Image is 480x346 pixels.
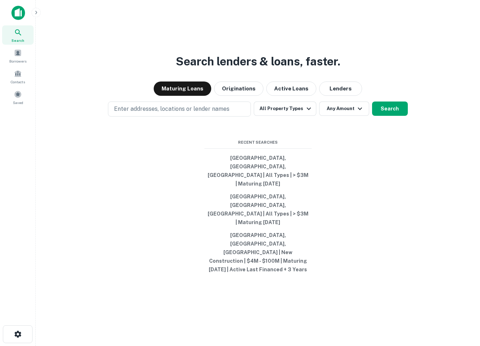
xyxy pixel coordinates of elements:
[114,105,229,113] p: Enter addresses, locations or lender names
[372,102,408,116] button: Search
[204,152,312,190] button: [GEOGRAPHIC_DATA], [GEOGRAPHIC_DATA], [GEOGRAPHIC_DATA] | All Types | > $3M | Maturing [DATE]
[9,58,26,64] span: Borrowers
[444,289,480,323] iframe: Chat Widget
[2,88,34,107] a: Saved
[204,190,312,229] button: [GEOGRAPHIC_DATA], [GEOGRAPHIC_DATA], [GEOGRAPHIC_DATA] | All Types | > $3M | Maturing [DATE]
[319,102,369,116] button: Any Amount
[2,25,34,45] a: Search
[2,67,34,86] a: Contacts
[108,102,251,117] button: Enter addresses, locations or lender names
[13,100,23,105] span: Saved
[176,53,340,70] h3: Search lenders & loans, faster.
[214,81,263,96] button: Originations
[154,81,211,96] button: Maturing Loans
[204,139,312,145] span: Recent Searches
[11,6,25,20] img: capitalize-icon.png
[11,38,24,43] span: Search
[2,46,34,65] a: Borrowers
[319,81,362,96] button: Lenders
[204,229,312,276] button: [GEOGRAPHIC_DATA], [GEOGRAPHIC_DATA], [GEOGRAPHIC_DATA] | New Construction | $4M - $100M | Maturi...
[266,81,316,96] button: Active Loans
[11,79,25,85] span: Contacts
[254,102,316,116] button: All Property Types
